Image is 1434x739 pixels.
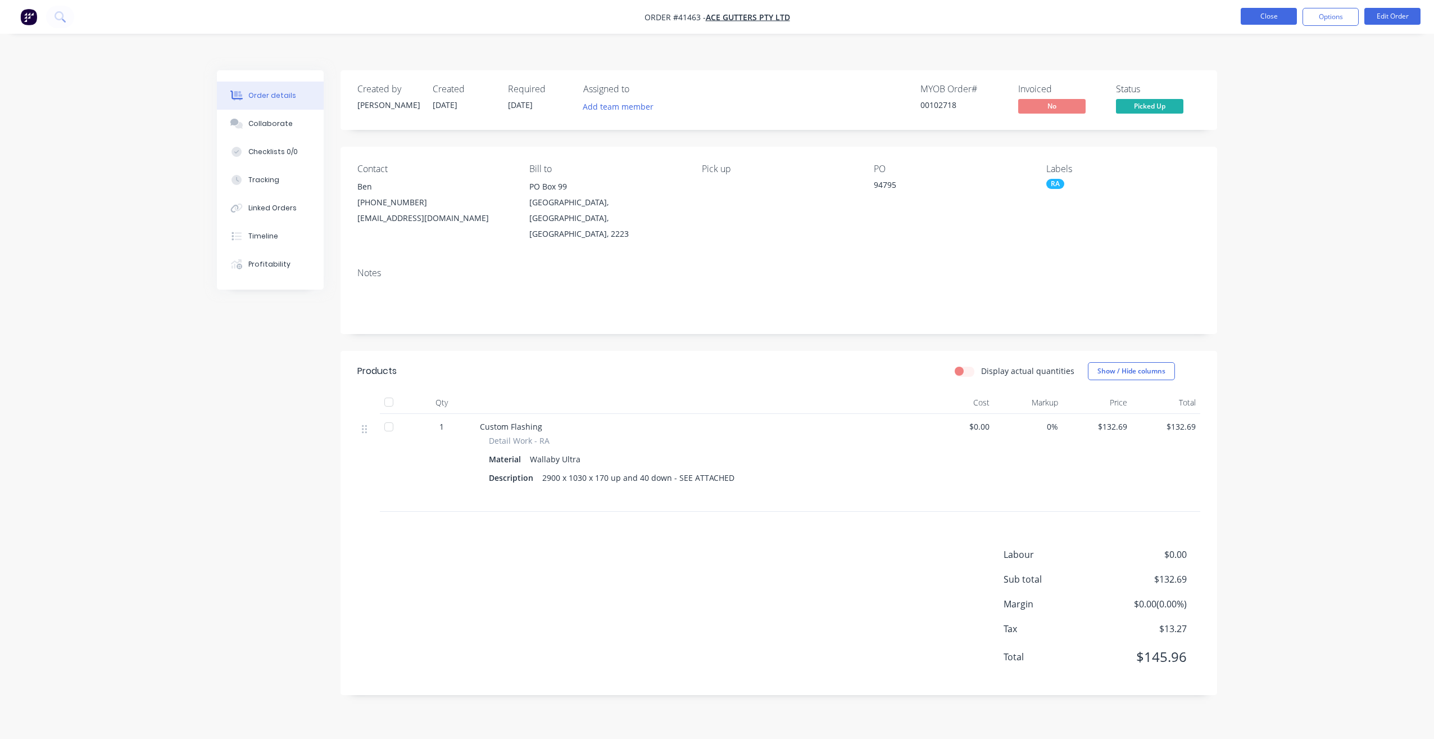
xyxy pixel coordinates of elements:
[1104,597,1187,611] span: $0.00 ( 0.00 %)
[357,268,1200,278] div: Notes
[217,250,324,278] button: Profitability
[1116,84,1200,94] div: Status
[1046,179,1064,189] div: RA
[1303,8,1359,26] button: Options
[1104,573,1187,586] span: $132.69
[248,231,278,241] div: Timeline
[1004,597,1104,611] span: Margin
[489,435,550,447] span: Detail Work - RA
[1116,99,1183,113] span: Picked Up
[357,99,419,111] div: [PERSON_NAME]
[920,84,1005,94] div: MYOB Order #
[433,84,494,94] div: Created
[489,451,525,467] div: Material
[357,210,511,226] div: [EMAIL_ADDRESS][DOMAIN_NAME]
[248,91,296,101] div: Order details
[357,364,397,378] div: Products
[1004,548,1104,561] span: Labour
[874,179,1014,195] div: 94795
[217,110,324,138] button: Collaborate
[1116,99,1183,116] button: Picked Up
[357,195,511,210] div: [PHONE_NUMBER]
[508,100,533,110] span: [DATE]
[480,421,542,432] span: Custom Flashing
[645,12,706,22] span: Order #41463 -
[1004,622,1104,636] span: Tax
[525,451,585,467] div: Wallaby Ultra
[433,100,457,110] span: [DATE]
[1004,573,1104,586] span: Sub total
[874,164,1028,174] div: PO
[489,470,538,486] div: Description
[217,222,324,250] button: Timeline
[925,391,994,414] div: Cost
[1104,622,1187,636] span: $13.27
[357,179,511,195] div: Ben
[529,195,683,242] div: [GEOGRAPHIC_DATA], [GEOGRAPHIC_DATA], [GEOGRAPHIC_DATA], 2223
[529,179,683,242] div: PO Box 99[GEOGRAPHIC_DATA], [GEOGRAPHIC_DATA], [GEOGRAPHIC_DATA], 2223
[583,84,696,94] div: Assigned to
[357,179,511,226] div: Ben[PHONE_NUMBER][EMAIL_ADDRESS][DOMAIN_NAME]
[248,203,297,213] div: Linked Orders
[529,179,683,195] div: PO Box 99
[929,421,990,432] span: $0.00
[508,84,570,94] div: Required
[529,164,683,174] div: Bill to
[439,421,444,432] span: 1
[217,166,324,194] button: Tracking
[217,138,324,166] button: Checklists 0/0
[1241,8,1297,25] button: Close
[706,12,790,22] a: Ace Gutters Pty Ltd
[1104,647,1187,667] span: $145.96
[408,391,475,414] div: Qty
[248,147,298,157] div: Checklists 0/0
[538,470,739,486] div: 2900 x 1030 x 170 up and 40 down - SEE ATTACHED
[1104,548,1187,561] span: $0.00
[981,365,1074,377] label: Display actual quantities
[1132,391,1201,414] div: Total
[248,175,279,185] div: Tracking
[583,99,660,114] button: Add team member
[1004,650,1104,664] span: Total
[1018,84,1102,94] div: Invoiced
[994,391,1063,414] div: Markup
[217,194,324,222] button: Linked Orders
[1067,421,1127,432] span: $132.69
[357,84,419,94] div: Created by
[217,82,324,110] button: Order details
[248,259,291,269] div: Profitability
[1088,362,1175,380] button: Show / Hide columns
[577,99,660,114] button: Add team member
[920,99,1005,111] div: 00102718
[20,8,37,25] img: Factory
[248,119,293,129] div: Collaborate
[1063,391,1132,414] div: Price
[1136,421,1196,432] span: $132.69
[1046,164,1200,174] div: Labels
[999,421,1059,432] span: 0%
[1018,99,1086,113] span: No
[357,164,511,174] div: Contact
[1364,8,1421,25] button: Edit Order
[702,164,856,174] div: Pick up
